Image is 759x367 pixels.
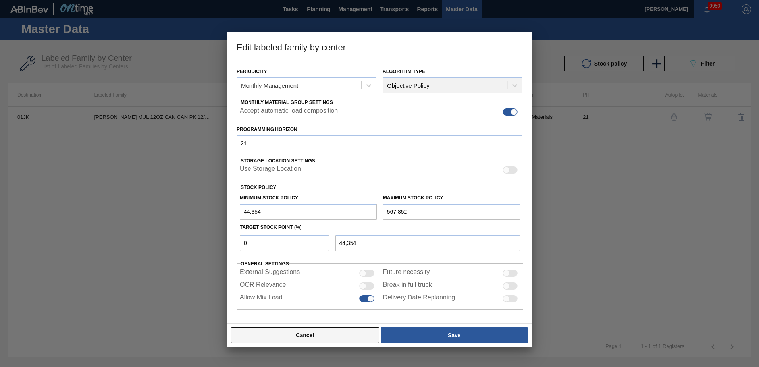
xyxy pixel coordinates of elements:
[240,294,283,303] label: Allow Mix Load
[231,327,379,343] button: Cancel
[383,195,443,201] label: Maximum Stock Policy
[383,268,430,278] label: Future necessity
[241,82,298,89] div: Monthly Management
[240,224,302,230] label: Target Stock Point (%)
[383,69,425,74] label: Algorithm Type
[227,32,532,62] h3: Edit labeled family by center
[240,107,338,117] label: Accept automatic load composition
[240,268,300,278] label: External Suggestions
[237,124,522,135] label: Programming Horizon
[237,69,267,74] label: Periodicity
[241,185,276,190] label: Stock Policy
[240,281,286,291] label: OOR Relevance
[383,281,432,291] label: Break in full truck
[381,327,528,343] button: Save
[241,261,289,267] span: General settings
[240,195,298,201] label: Minimum Stock Policy
[240,165,301,175] label: When enabled, the system will display stocks from different storage locations.
[241,100,333,105] span: Monthly Material Group Settings
[383,294,455,303] label: Delivery Date Replanning
[241,158,315,164] span: Storage Location Settings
